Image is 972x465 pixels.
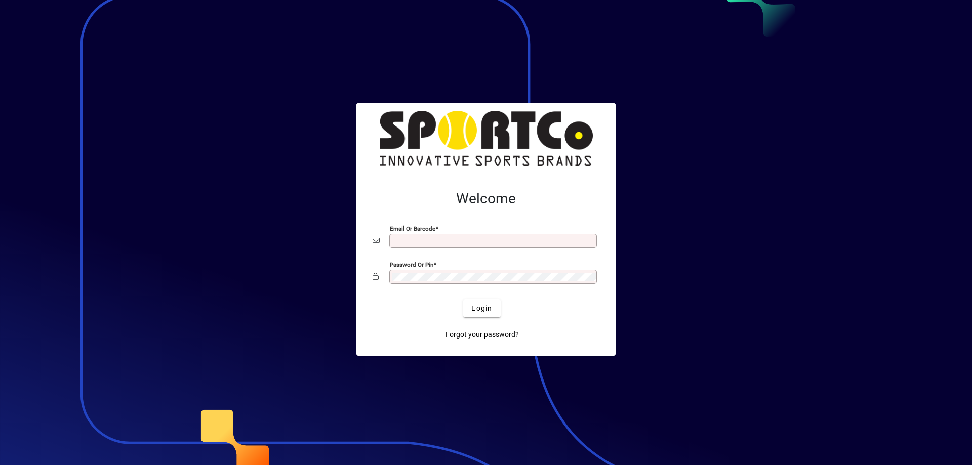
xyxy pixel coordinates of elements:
[390,261,433,268] mat-label: Password or Pin
[471,303,492,314] span: Login
[463,299,500,317] button: Login
[445,329,519,340] span: Forgot your password?
[373,190,599,207] h2: Welcome
[441,325,523,344] a: Forgot your password?
[390,225,435,232] mat-label: Email or Barcode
